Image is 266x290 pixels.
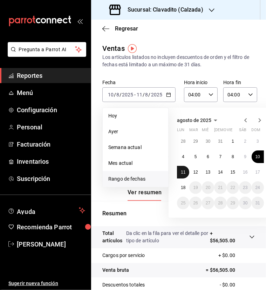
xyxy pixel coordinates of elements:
p: Da clic en la fila para ver el detalle por tipo de artículo [126,230,210,244]
button: agosto de 2025 [177,116,220,124]
button: 21 de agosto de 2025 [214,181,226,194]
button: 9 de agosto de 2025 [239,150,251,163]
button: 14 de agosto de 2025 [214,166,226,178]
button: 20 de agosto de 2025 [202,181,214,194]
abbr: 29 de julio de 2025 [193,139,198,144]
abbr: 25 de agosto de 2025 [181,201,185,205]
button: 5 de agosto de 2025 [189,150,202,163]
abbr: 23 de agosto de 2025 [243,185,247,190]
p: Resumen [102,209,255,218]
abbr: 10 de agosto de 2025 [255,154,260,159]
abbr: 1 de agosto de 2025 [232,139,234,144]
abbr: 28 de agosto de 2025 [218,201,223,205]
input: -- [136,92,143,97]
span: Reportes [17,71,85,80]
span: / [143,92,145,97]
abbr: 27 de agosto de 2025 [206,201,210,205]
button: 10 de agosto de 2025 [252,150,264,163]
p: + $0.00 [218,252,255,259]
input: ---- [151,92,163,97]
span: Mes actual [108,160,163,167]
label: Hora inicio [184,80,218,85]
button: 17 de agosto de 2025 [252,166,264,178]
abbr: 30 de agosto de 2025 [243,201,247,205]
span: agosto de 2025 [177,117,211,123]
span: / [149,92,151,97]
button: 4 de agosto de 2025 [177,150,189,163]
abbr: 12 de agosto de 2025 [193,170,198,175]
abbr: lunes [177,128,184,135]
button: 23 de agosto de 2025 [239,181,251,194]
button: 2 de agosto de 2025 [239,135,251,148]
button: 8 de agosto de 2025 [227,150,239,163]
abbr: 11 de agosto de 2025 [181,170,185,175]
p: Total artículos [102,230,126,244]
abbr: 17 de agosto de 2025 [255,170,260,175]
button: Regresar [102,25,138,32]
abbr: 29 de agosto de 2025 [231,201,235,205]
button: 28 de agosto de 2025 [214,197,226,209]
button: 13 de agosto de 2025 [202,166,214,178]
p: - $0.00 [220,281,255,289]
span: Menú [17,88,85,97]
span: - [134,92,136,97]
abbr: 2 de agosto de 2025 [244,139,246,144]
abbr: 31 de agosto de 2025 [255,201,260,205]
abbr: sábado [239,128,246,135]
abbr: 20 de agosto de 2025 [206,185,210,190]
abbr: 22 de agosto de 2025 [231,185,235,190]
span: Pregunta a Parrot AI [19,46,75,53]
abbr: 3 de agosto de 2025 [257,139,259,144]
button: 1 de agosto de 2025 [227,135,239,148]
span: Regresar [115,25,138,32]
button: 31 de julio de 2025 [214,135,226,148]
abbr: 7 de agosto de 2025 [219,154,222,159]
button: 16 de agosto de 2025 [239,166,251,178]
label: Fecha [102,80,176,85]
p: Venta bruta [102,267,129,274]
span: Suscripción [17,174,85,183]
span: Rango de fechas [108,175,163,183]
button: 3 de agosto de 2025 [252,135,264,148]
abbr: jueves [214,128,255,135]
abbr: viernes [227,128,232,135]
button: 27 de agosto de 2025 [202,197,214,209]
button: 12 de agosto de 2025 [189,166,202,178]
span: Recomienda Parrot [17,222,85,232]
p: Descuentos totales [102,281,145,289]
button: 6 de agosto de 2025 [202,150,214,163]
button: 29 de julio de 2025 [189,135,202,148]
span: Semana actual [108,144,163,151]
input: -- [116,92,120,97]
button: Tooltip marker [128,44,137,53]
abbr: 6 de agosto de 2025 [207,154,209,159]
button: 25 de agosto de 2025 [177,197,189,209]
span: Sugerir nueva función [8,280,85,287]
span: Ayuda [17,206,76,215]
span: Ayer [108,128,163,135]
span: Inventarios [17,157,85,166]
abbr: 26 de agosto de 2025 [193,201,198,205]
p: + $56,505.00 [210,230,235,244]
abbr: 13 de agosto de 2025 [206,170,210,175]
abbr: 31 de julio de 2025 [218,139,223,144]
input: -- [145,92,149,97]
span: Configuración [17,105,85,115]
button: 22 de agosto de 2025 [227,181,239,194]
abbr: 18 de agosto de 2025 [181,185,185,190]
abbr: miércoles [202,128,209,135]
button: Pregunta a Parrot AI [8,42,86,57]
abbr: 15 de agosto de 2025 [231,170,235,175]
button: 30 de julio de 2025 [202,135,214,148]
span: Hoy [108,112,163,120]
div: Los artículos listados no incluyen descuentos de orden y el filtro de fechas está limitado a un m... [102,54,255,68]
span: / [114,92,116,97]
button: 31 de agosto de 2025 [252,197,264,209]
button: 11 de agosto de 2025 [177,166,189,178]
p: = $56,505.00 [206,267,255,274]
abbr: 5 de agosto de 2025 [195,154,197,159]
button: 30 de agosto de 2025 [239,197,251,209]
button: 26 de agosto de 2025 [189,197,202,209]
a: Pregunta a Parrot AI [5,51,86,58]
abbr: 19 de agosto de 2025 [193,185,198,190]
